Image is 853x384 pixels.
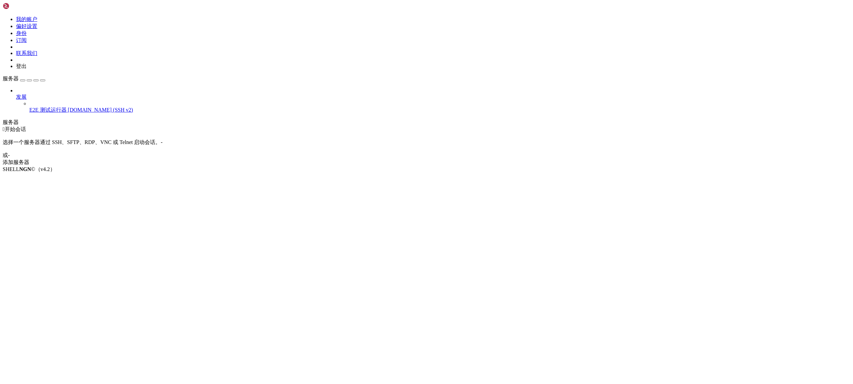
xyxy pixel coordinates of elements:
font: 服务器 [3,119,19,125]
a: 身份 [16,30,27,36]
font: 添加服务器 [3,159,29,165]
li: E2E 测试运行器 [DOMAIN_NAME] (SSH v2) [29,101,850,114]
font: 选择一个服务器通过 SSH、SFTP、RDP、VNC 或 Telnet 启动会话。- [3,139,163,145]
font: ） [50,166,55,172]
li: 发展 [16,88,850,114]
font: 登出 [16,63,27,69]
font: 发展 [16,94,27,100]
a: 联系我们 [16,50,37,56]
a: 发展 [16,94,850,101]
font: © [31,166,35,172]
font: 开始会话 [5,126,26,132]
font: 4.2 [43,166,50,172]
font: NGN [19,166,31,172]
font:  [3,126,5,132]
a: E2E 测试运行器 [DOMAIN_NAME] (SSH v2) [29,107,850,114]
font: SHELL [3,166,19,172]
a: 服务器 [3,76,45,81]
a: 我的账户 [16,16,37,22]
font: E2E 测试运行器 [29,107,67,113]
font: 或- [3,152,10,158]
a: 偏好设置 [16,23,37,29]
a: 订阅 [16,37,27,43]
span: 4.2.0 [35,166,55,172]
font: 服务器 [3,76,19,81]
font: [DOMAIN_NAME] (SSH v2) [68,107,133,113]
img: 壳牌 [3,3,41,9]
font: （v [35,166,43,172]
